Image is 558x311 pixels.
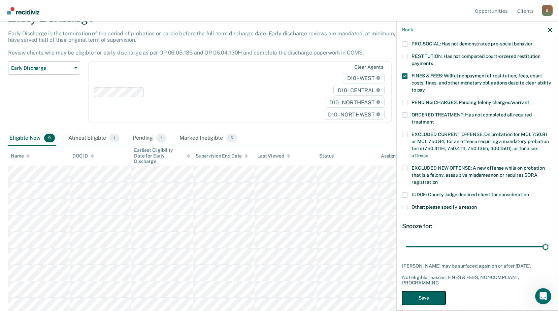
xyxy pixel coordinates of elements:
[343,73,385,83] span: D10 - WEST
[354,64,383,70] div: Clear agents
[412,112,532,125] span: ORDERED TREATMENT: Has not completed all required treatment
[402,27,413,33] button: Back
[325,97,384,108] span: D10 - NORTHEAST
[402,222,552,230] div: Snooze for:
[542,5,553,16] button: Profile dropdown button
[333,85,385,96] span: D10 - CENTRAL
[156,134,166,142] span: 1
[412,192,529,197] span: JUDGE: County Judge declined client for consideration
[134,147,190,164] div: Earliest Eligibility Date for Early Discharge
[412,165,545,185] span: EXCLUDED NEW OFFENSE: A new offense while on probation that is a felony, assaultive misdemeanor, ...
[131,131,167,146] div: Pending
[72,153,94,159] div: DOC ID
[381,153,413,159] div: Assigned to
[178,131,238,146] div: Marked Ineligible
[11,65,72,71] span: Early Discharge
[412,100,529,105] span: PENDING CHARGES: Pending felony charges/warrant
[412,54,540,66] span: RESTITUTION: Has not completed court-ordered restitution payments
[226,134,237,142] span: 5
[412,204,477,210] span: Other: please specify a reason
[319,153,334,159] div: Status
[44,134,55,142] span: 9
[8,30,426,56] p: Early Discharge is the termination of the period of probation or parole before the full-term disc...
[8,131,56,146] div: Eligible Now
[402,275,552,286] div: Not eligible reasons: FINES & FEES, NONCOMPLIANT, PROGRAMMING
[412,132,549,158] span: EXCLUDED CURRENT OFFENSE: On probation for MCL 750.81 or MCL 750.84, for an offense requiring a m...
[67,131,121,146] div: Almost Eligible
[11,153,30,159] div: Name
[412,73,551,93] span: FINES & FEES: Willful nonpayment of restitution, fees, court costs, fines, and other monetary obl...
[412,41,533,46] span: PRO-SOCIAL: Has not demonstrated pro-social behavior
[257,153,290,159] div: Last Viewed
[402,291,446,305] button: Save
[324,109,384,120] span: D10 - NORTHWEST
[196,153,248,159] div: Supervision End Date
[542,5,553,16] div: G
[402,263,552,269] div: [PERSON_NAME] may be surfaced again on or after [DATE].
[7,7,39,14] img: Recidiviz
[535,288,551,304] iframe: Intercom live chat
[109,134,119,142] span: 1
